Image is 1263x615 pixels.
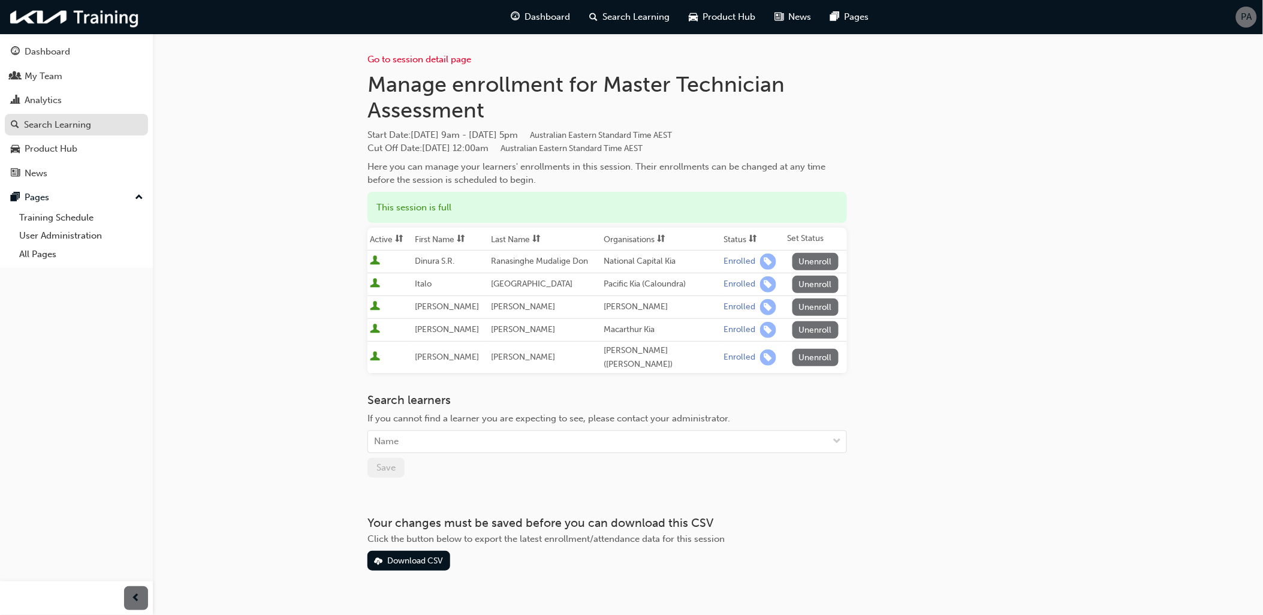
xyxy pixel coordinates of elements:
[14,245,148,264] a: All Pages
[785,228,847,251] th: Set Status
[14,227,148,245] a: User Administration
[25,94,62,107] div: Analytics
[5,162,148,185] a: News
[367,160,847,187] div: Here you can manage your learners' enrollments in this session. Their enrollments can be changed ...
[415,256,454,266] span: Dinura S.R.
[370,255,380,267] span: User is active
[370,351,380,363] span: User is active
[590,10,598,25] span: search-icon
[724,352,755,363] div: Enrolled
[25,45,70,59] div: Dashboard
[411,129,672,140] span: [DATE] 9am - [DATE] 5pm
[775,10,784,25] span: news-icon
[760,276,776,293] span: learningRecordVerb_ENROLL-icon
[604,255,719,269] div: National Capital Kia
[11,71,20,82] span: people-icon
[415,352,479,362] span: [PERSON_NAME]
[680,5,765,29] a: car-iconProduct Hub
[724,302,755,313] div: Enrolled
[502,5,580,29] a: guage-iconDashboard
[457,234,465,245] span: sorting-icon
[395,234,403,245] span: sorting-icon
[367,54,471,65] a: Go to session detail page
[580,5,680,29] a: search-iconSearch Learning
[412,228,489,251] th: Toggle SortBy
[367,551,450,571] button: Download CSV
[370,324,380,336] span: User is active
[1236,7,1257,28] button: PA
[370,301,380,313] span: User is active
[491,279,572,289] span: [GEOGRAPHIC_DATA]
[367,393,847,407] h3: Search learners
[721,228,785,251] th: Toggle SortBy
[367,228,412,251] th: Toggle SortBy
[532,234,541,245] span: sorting-icon
[25,167,47,180] div: News
[367,71,847,123] h1: Manage enrollment for Master Technician Assessment
[760,322,776,338] span: learningRecordVerb_ENROLL-icon
[11,95,20,106] span: chart-icon
[374,435,399,449] div: Name
[603,10,670,24] span: Search Learning
[792,349,839,366] button: Unenroll
[792,253,839,270] button: Unenroll
[5,186,148,209] button: Pages
[604,344,719,371] div: [PERSON_NAME] ([PERSON_NAME])
[367,143,643,153] span: Cut Off Date : [DATE] 12:00am
[724,324,755,336] div: Enrolled
[5,41,148,63] a: Dashboard
[511,10,520,25] span: guage-icon
[11,47,20,58] span: guage-icon
[792,276,839,293] button: Unenroll
[367,192,847,224] div: This session is full
[132,591,141,606] span: prev-icon
[415,279,432,289] span: Italo
[491,256,588,266] span: Ranasinghe Mudalige Don
[1241,10,1252,24] span: PA
[489,228,601,251] th: Toggle SortBy
[5,89,148,111] a: Analytics
[604,278,719,291] div: Pacific Kia (Caloundra)
[415,302,479,312] span: [PERSON_NAME]
[491,324,555,334] span: [PERSON_NAME]
[703,10,756,24] span: Product Hub
[370,278,380,290] span: User is active
[11,168,20,179] span: news-icon
[792,321,839,339] button: Unenroll
[657,234,665,245] span: sorting-icon
[367,458,405,478] button: Save
[367,533,725,544] span: Click the button below to export the latest enrollment/attendance data for this session
[833,434,842,450] span: down-icon
[367,516,847,530] h3: Your changes must be saved before you can download this CSV
[604,323,719,337] div: Macarthur Kia
[749,234,757,245] span: sorting-icon
[604,300,719,314] div: [PERSON_NAME]
[387,556,443,566] div: Download CSV
[760,349,776,366] span: learningRecordVerb_ENROLL-icon
[367,413,730,424] span: If you cannot find a learner you are expecting to see, please contact your administrator.
[724,279,755,290] div: Enrolled
[491,352,555,362] span: [PERSON_NAME]
[25,191,49,204] div: Pages
[415,324,479,334] span: [PERSON_NAME]
[491,302,555,312] span: [PERSON_NAME]
[525,10,571,24] span: Dashboard
[789,10,812,24] span: News
[5,65,148,88] a: My Team
[5,38,148,186] button: DashboardMy TeamAnalyticsSearch LearningProduct HubNews
[6,5,144,29] img: kia-training
[367,128,847,142] span: Start Date :
[25,70,62,83] div: My Team
[831,10,840,25] span: pages-icon
[821,5,879,29] a: pages-iconPages
[792,299,839,316] button: Unenroll
[11,120,19,131] span: search-icon
[530,130,672,140] span: Australian Eastern Standard Time AEST
[5,138,148,160] a: Product Hub
[11,144,20,155] span: car-icon
[14,209,148,227] a: Training Schedule
[724,256,755,267] div: Enrolled
[374,557,382,567] span: download-icon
